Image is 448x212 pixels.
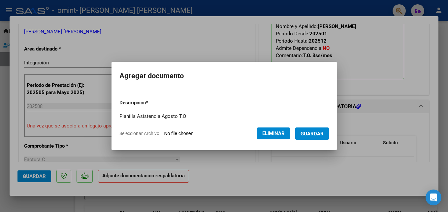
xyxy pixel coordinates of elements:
[295,127,329,140] button: Guardar
[257,127,290,139] button: Eliminar
[426,190,441,205] div: Open Intercom Messenger
[301,131,324,137] span: Guardar
[119,99,182,107] p: Descripcion
[119,70,329,82] h2: Agregar documento
[119,131,159,136] span: Seleccionar Archivo
[262,130,285,136] span: Eliminar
